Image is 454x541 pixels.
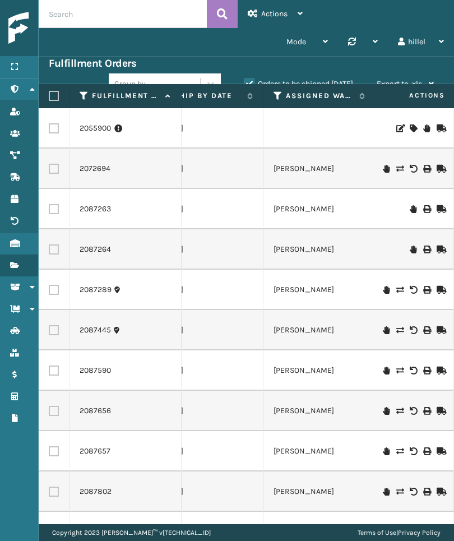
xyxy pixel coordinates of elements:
[151,189,263,229] td: [DATE]
[410,407,416,415] i: Void Label
[263,149,376,189] td: [PERSON_NAME]
[396,165,403,173] i: Change shipping
[286,91,354,101] label: Assigned Warehouse
[358,524,441,541] div: |
[244,79,353,89] label: Orders to be shipped [DATE]
[174,91,242,101] label: Ship By Date
[151,391,263,431] td: [DATE]
[398,28,444,56] div: hillel
[398,529,441,537] a: Privacy Policy
[383,447,390,455] i: On Hold
[410,367,416,374] i: Void Label
[263,431,376,471] td: [PERSON_NAME]
[423,488,430,496] i: Print Label
[396,367,403,374] i: Change shipping
[377,79,422,89] span: Export to .xls
[80,486,112,497] a: 2087802
[410,447,416,455] i: Void Label
[263,350,376,391] td: [PERSON_NAME]
[383,326,390,334] i: On Hold
[396,124,403,132] i: Edit
[263,270,376,310] td: [PERSON_NAME]
[423,367,430,374] i: Print Label
[410,488,416,496] i: Void Label
[437,326,443,334] i: Mark as Shipped
[437,286,443,294] i: Mark as Shipped
[423,246,430,253] i: Print Label
[423,407,430,415] i: Print Label
[410,326,416,334] i: Void Label
[437,246,443,253] i: Mark as Shipped
[437,447,443,455] i: Mark as Shipped
[263,189,376,229] td: [PERSON_NAME]
[396,286,403,294] i: Change shipping
[8,12,109,44] img: logo
[383,407,390,415] i: On Hold
[383,367,390,374] i: On Hold
[410,205,416,213] i: On Hold
[151,108,263,149] td: [DATE]
[423,326,430,334] i: Print Label
[52,524,211,541] p: Copyright 2023 [PERSON_NAME]™ v [TECHNICAL_ID]
[410,124,416,132] i: Assign Carrier and Warehouse
[396,326,403,334] i: Change shipping
[80,446,110,457] a: 2087657
[437,124,443,132] i: Mark as Shipped
[423,205,430,213] i: Print Label
[437,165,443,173] i: Mark as Shipped
[396,447,403,455] i: Change shipping
[263,229,376,270] td: [PERSON_NAME]
[80,163,110,174] a: 2072694
[383,165,390,173] i: On Hold
[80,204,111,215] a: 2087263
[383,286,390,294] i: On Hold
[437,205,443,213] i: Mark as Shipped
[261,9,288,19] span: Actions
[374,86,452,105] span: Actions
[396,488,403,496] i: Change shipping
[80,284,112,295] a: 2087289
[437,488,443,496] i: Mark as Shipped
[263,471,376,512] td: [PERSON_NAME]
[114,78,146,90] div: Group by
[80,244,111,255] a: 2087264
[49,57,136,70] h3: Fulfillment Orders
[80,325,111,336] a: 2087445
[437,367,443,374] i: Mark as Shipped
[423,286,430,294] i: Print Label
[151,471,263,512] td: [DATE]
[410,246,416,253] i: On Hold
[80,365,111,376] a: 2087590
[151,350,263,391] td: [DATE]
[358,529,396,537] a: Terms of Use
[423,124,430,132] i: On Hold
[423,447,430,455] i: Print Label
[151,270,263,310] td: [DATE]
[410,165,416,173] i: Void Label
[151,431,263,471] td: [DATE]
[423,165,430,173] i: Print Label
[383,488,390,496] i: On Hold
[410,286,416,294] i: Void Label
[286,37,306,47] span: Mode
[396,407,403,415] i: Change shipping
[437,407,443,415] i: Mark as Shipped
[80,405,111,417] a: 2087656
[151,310,263,350] td: [DATE]
[263,310,376,350] td: [PERSON_NAME]
[92,91,160,101] label: Fulfillment Order Id
[263,391,376,431] td: [PERSON_NAME]
[151,229,263,270] td: [DATE]
[151,149,263,189] td: [DATE]
[80,123,111,134] a: 2055900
